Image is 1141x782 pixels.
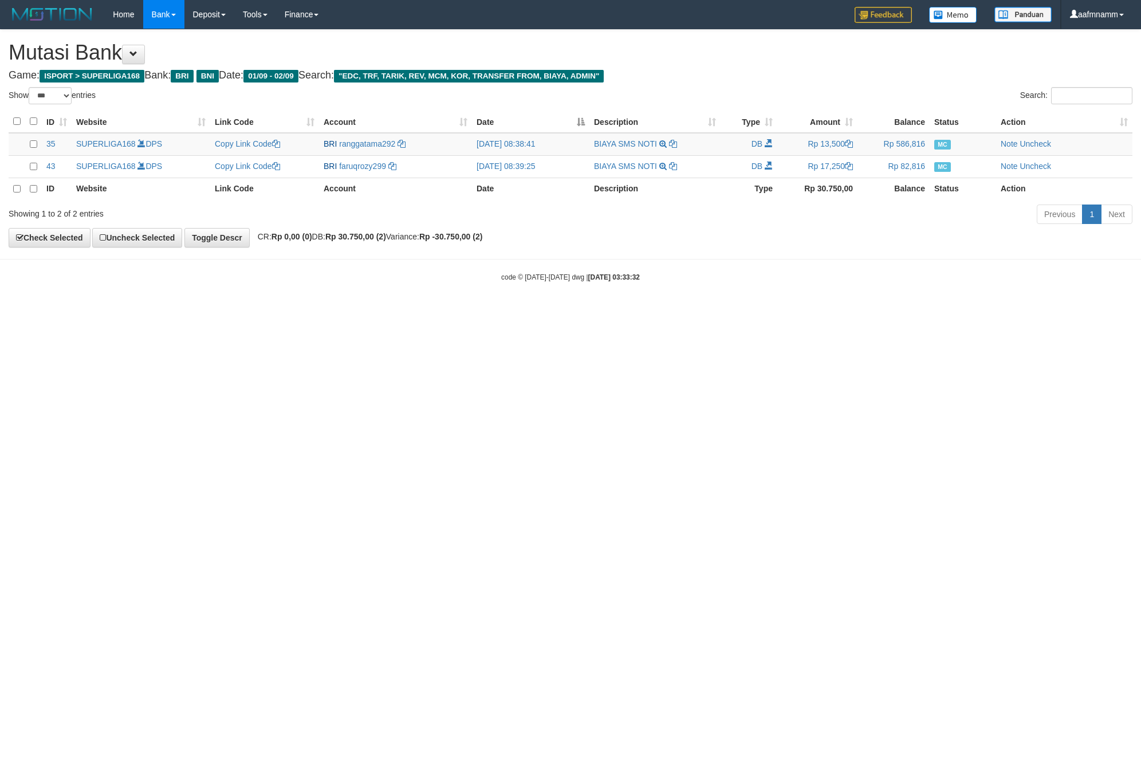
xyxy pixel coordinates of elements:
th: Type [721,178,777,200]
a: Copy Rp 17,250 to clipboard [845,162,853,171]
img: Button%20Memo.svg [929,7,977,23]
th: Amount: activate to sort column ascending [777,111,857,133]
th: Rp 30.750,00 [777,178,857,200]
th: Description [589,178,721,200]
h4: Game: Bank: Date: Search: [9,70,1132,81]
a: Note [1001,162,1018,171]
td: DPS [72,155,210,178]
a: Copy ranggatama292 to clipboard [398,139,406,148]
span: 01/09 - 02/09 [243,70,298,82]
td: DPS [72,133,210,156]
td: Rp 82,816 [857,155,930,178]
th: Type: activate to sort column ascending [721,111,777,133]
img: panduan.png [994,7,1052,22]
label: Show entries [9,87,96,104]
th: ID: activate to sort column ascending [42,111,72,133]
th: Website: activate to sort column ascending [72,111,210,133]
label: Search: [1020,87,1132,104]
th: Balance [857,111,930,133]
img: Feedback.jpg [855,7,912,23]
a: SUPERLIGA168 [76,162,136,171]
a: SUPERLIGA168 [76,139,136,148]
th: Link Code [210,178,319,200]
span: "EDC, TRF, TARIK, REV, MCM, KOR, TRANSFER FROM, BIAYA, ADMIN" [334,70,604,82]
th: Status [930,111,996,133]
th: Account: activate to sort column ascending [319,111,472,133]
th: Website [72,178,210,200]
a: Check Selected [9,228,91,247]
a: Next [1101,205,1132,224]
span: 35 [46,139,56,148]
th: ID [42,178,72,200]
td: [DATE] 08:38:41 [472,133,589,156]
select: Showentries [29,87,72,104]
td: Rp 586,816 [857,133,930,156]
span: BRI [324,162,337,171]
span: 43 [46,162,56,171]
a: Note [1001,139,1018,148]
a: Uncheck Selected [92,228,182,247]
a: Toggle Descr [184,228,250,247]
strong: Rp 30.750,00 (2) [325,232,386,241]
small: code © [DATE]-[DATE] dwg | [501,273,640,281]
th: Link Code: activate to sort column ascending [210,111,319,133]
td: [DATE] 08:39:25 [472,155,589,178]
a: Copy BIAYA SMS NOTI to clipboard [669,162,677,171]
th: Date [472,178,589,200]
span: DB [752,162,762,171]
strong: Rp -30.750,00 (2) [419,232,483,241]
th: Description: activate to sort column ascending [589,111,721,133]
a: BIAYA SMS NOTI [594,162,657,171]
a: Uncheck [1020,162,1050,171]
a: Copy BIAYA SMS NOTI to clipboard [669,139,677,148]
a: Copy Link Code [215,162,280,171]
strong: Rp 0,00 (0) [272,232,312,241]
span: CR: DB: Variance: [252,232,483,241]
input: Search: [1051,87,1132,104]
a: ranggatama292 [339,139,395,148]
th: Action: activate to sort column ascending [996,111,1132,133]
span: BNI [196,70,219,82]
a: faruqrozy299 [339,162,386,171]
th: Balance [857,178,930,200]
th: Status [930,178,996,200]
a: BIAYA SMS NOTI [594,139,657,148]
a: Uncheck [1020,139,1050,148]
h1: Mutasi Bank [9,41,1132,64]
div: Showing 1 to 2 of 2 entries [9,203,467,219]
td: Rp 13,500 [777,133,857,156]
th: Account [319,178,472,200]
th: Action [996,178,1132,200]
strong: [DATE] 03:33:32 [588,273,640,281]
span: ISPORT > SUPERLIGA168 [40,70,144,82]
a: Copy faruqrozy299 to clipboard [388,162,396,171]
a: 1 [1082,205,1101,224]
td: Rp 17,250 [777,155,857,178]
span: BRI [324,139,337,148]
span: DB [752,139,762,148]
a: Copy Link Code [215,139,280,148]
a: Previous [1037,205,1083,224]
a: Copy Rp 13,500 to clipboard [845,139,853,148]
th: Date: activate to sort column descending [472,111,589,133]
span: Manually Checked by: aafMelona [934,140,951,150]
span: BRI [171,70,193,82]
span: Manually Checked by: aafMelona [934,162,951,172]
img: MOTION_logo.png [9,6,96,23]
